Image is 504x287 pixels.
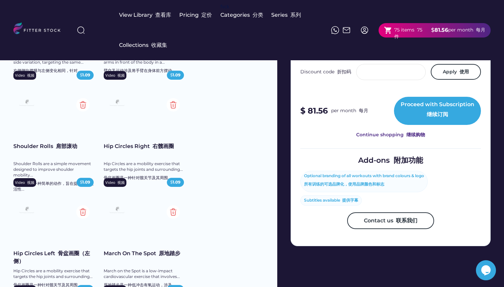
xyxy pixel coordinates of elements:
font: 右髋画圈 [153,143,174,149]
div: Hip Circles Right [104,143,184,150]
font: 原地踏步 [159,250,180,257]
div: Video [15,180,34,185]
div: Continue shopping [356,132,425,138]
div: March On The Spot [104,250,184,257]
button: Apply 使用 [431,64,481,80]
div: Subtitles available [304,198,358,203]
font: 骨盆画圈是一种针对髋关节及其周围... [104,175,171,180]
div: per month [331,107,368,114]
font: 视频 [27,180,34,185]
div: Hip Circles are a mobility exercise that targets the hip joints and surrounding... [104,161,184,183]
img: Group%201000002354.svg [167,98,180,112]
iframe: chat widget [476,260,497,280]
font: 视频 [117,180,125,185]
div: Collections [119,42,167,49]
font: 臂交叉运动涉及将手臂在身体前方摆动... [104,68,175,73]
font: 提供字幕 [342,198,358,203]
font: 每月 [476,27,485,33]
font: 肩部滚动 [56,143,77,149]
button: Proceed with Subscription继续订阅 [394,97,481,125]
div: $ [431,26,434,34]
font: 右侧侧向摆腿与左侧变化相同，针对... [13,68,81,73]
div: fvck [220,3,229,10]
img: Frame%2051.svg [342,26,350,34]
img: Group%201000002354.svg [167,205,180,219]
div: Categories [220,11,263,19]
font: 收藏集 [151,42,167,48]
font: 继续订阅 [427,111,448,118]
font: 使用 [460,69,469,75]
strong: 1.09 [173,72,181,77]
img: meteor-icons_whatsapp%20%281%29.svg [331,26,339,34]
font: 肩部滚动是一种简单的动作，旨在提高肩部灵活性... [13,181,94,192]
div: View Library [119,11,171,19]
div: Add-ons [358,155,423,166]
div: Series [271,11,301,19]
div: Discount code [300,69,351,75]
strong: $ 81.56 [300,106,328,116]
div: Shoulder Rolls [13,143,94,150]
button: shopping_cart [384,26,392,34]
font: 视频 [27,73,34,78]
font: 骨盆画圈（左侧） [13,250,90,264]
img: Frame%2079%20%281%29.svg [17,97,37,109]
font: 折扣码 [337,69,351,75]
div: Video [105,73,125,78]
strong: 1.09 [82,180,90,185]
font: 75 件 [394,27,424,40]
font: 查看库 [155,12,171,18]
div: Optional branding of all workouts with brand colours & logo [304,173,424,190]
div: $ [80,180,90,185]
div: $ [170,180,181,185]
div: Hip Circles Left [13,250,94,265]
img: Frame%2079%20%281%29.svg [107,97,127,109]
div: $ [80,72,90,78]
img: Group%201000002354.svg [76,205,90,219]
div: Video [105,180,125,185]
font: 所有训练的可选品牌化，使用品牌颜色和标志 [304,182,384,187]
img: Frame%2079%20%281%29.svg [107,205,127,216]
strong: 81.56 [434,27,448,33]
font: 继续购物 [406,132,425,138]
div: Video [15,73,34,78]
img: Group%201000002354.svg [76,98,90,112]
strong: 1.09 [82,72,90,77]
font: 每月 [359,107,368,114]
font: 定价 [201,12,212,18]
font: 系列 [290,12,301,18]
font: 分类 [253,12,263,18]
button: Contact us 联系我们 [347,212,434,229]
div: Shoulder Rolls are a simple movement designed to improve shoulder mobility... [13,161,94,195]
div: Pricing [179,11,212,19]
font: 联系我们 [396,217,417,224]
div: Lateral Leg Swings Right mirror the left-side variation, targeting the same... [13,54,94,76]
font: 视频 [117,73,125,78]
div: $ [170,72,181,78]
div: 75 items [394,27,428,40]
div: per month [448,27,485,33]
div: Arm Cross Overs involve swinging the arms in front of the body in a... [104,54,184,76]
strong: 1.09 [173,180,181,185]
img: profile-circle.svg [361,26,369,34]
img: search-normal%203.svg [77,26,85,34]
img: LOGO.svg [13,22,66,36]
img: Frame%2079%20%281%29.svg [17,205,37,216]
font: 附加功能 [394,156,423,165]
